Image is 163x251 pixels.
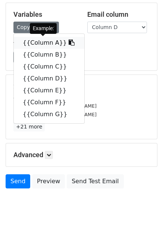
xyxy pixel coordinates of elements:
[13,103,97,109] small: [EMAIL_ADDRESS][DOMAIN_NAME]
[87,10,150,19] h5: Email column
[14,49,84,61] a: {{Column B}}
[13,151,150,159] h5: Advanced
[13,112,97,117] small: [EMAIL_ADDRESS][DOMAIN_NAME]
[6,174,30,188] a: Send
[126,215,163,251] div: Tiện ích trò chuyện
[14,37,84,49] a: {{Column A}}
[30,23,57,34] div: Example:
[13,10,76,19] h5: Variables
[126,215,163,251] iframe: Chat Widget
[13,122,45,131] a: +21 more
[67,174,123,188] a: Send Test Email
[13,22,59,33] a: Copy/paste...
[14,108,84,120] a: {{Column G}}
[32,174,65,188] a: Preview
[14,73,84,85] a: {{Column D}}
[14,85,84,96] a: {{Column E}}
[14,96,84,108] a: {{Column F}}
[14,61,84,73] a: {{Column C}}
